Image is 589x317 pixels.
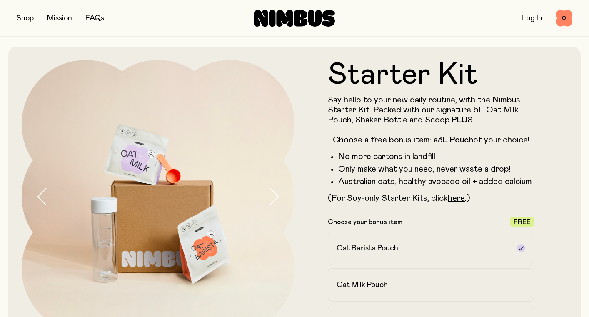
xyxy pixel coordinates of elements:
[338,152,534,162] li: No more cartons in landfill
[338,177,534,187] li: Australian oats, healthy avocado oil + added calcium
[337,243,398,253] h2: Oat Barista Pouch
[556,10,572,27] button: 0
[85,15,104,22] a: FAQs
[328,218,402,226] p: Choose your bonus item
[450,136,473,144] strong: Pouch
[452,116,473,124] strong: PLUS
[328,60,534,90] h1: Starter Kit
[328,193,534,203] p: (For Soy-only Starter Kits, click .)
[522,15,542,22] a: Log In
[514,219,531,225] span: Free
[328,95,534,145] p: Say hello to your new daily routine, with the Nimbus Starter Kit. Packed with our signature 5L Oa...
[47,15,72,22] a: Mission
[448,194,465,202] a: here
[338,164,534,174] li: Only make what you need, never waste a drop!
[438,136,448,144] strong: 3L
[337,280,388,290] h2: Oat Milk Pouch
